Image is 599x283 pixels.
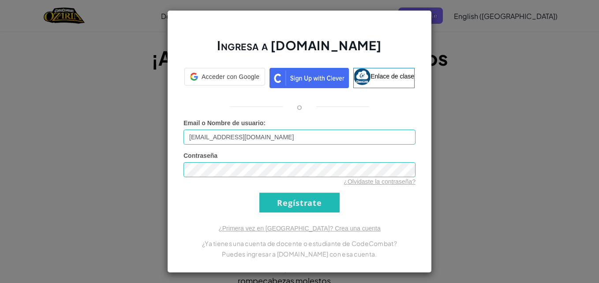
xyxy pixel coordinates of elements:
[183,249,416,259] p: Puedes ingresar a [DOMAIN_NAME] con esa cuenta.
[270,68,349,88] img: clever_sso_button@2x.png
[218,225,381,232] a: ¿Primera vez en [GEOGRAPHIC_DATA]? Crea una cuenta
[297,101,302,112] p: o
[371,73,414,80] span: Enlace de clase
[184,68,265,88] a: Acceder con Google
[183,37,416,63] h2: Ingresa a [DOMAIN_NAME]
[259,193,340,212] input: Regístrate
[344,178,416,185] a: ¿Olvidaste la contraseña?
[202,72,259,81] span: Acceder con Google
[184,68,265,86] div: Acceder con Google
[183,238,416,249] p: ¿Ya tienes una cuenta de docente o estudiante de CodeCombat?
[183,152,217,159] span: Contraseña
[183,119,266,127] label: :
[183,119,263,127] span: Email o Nombre de usuario
[354,68,371,85] img: classlink-logo-small.png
